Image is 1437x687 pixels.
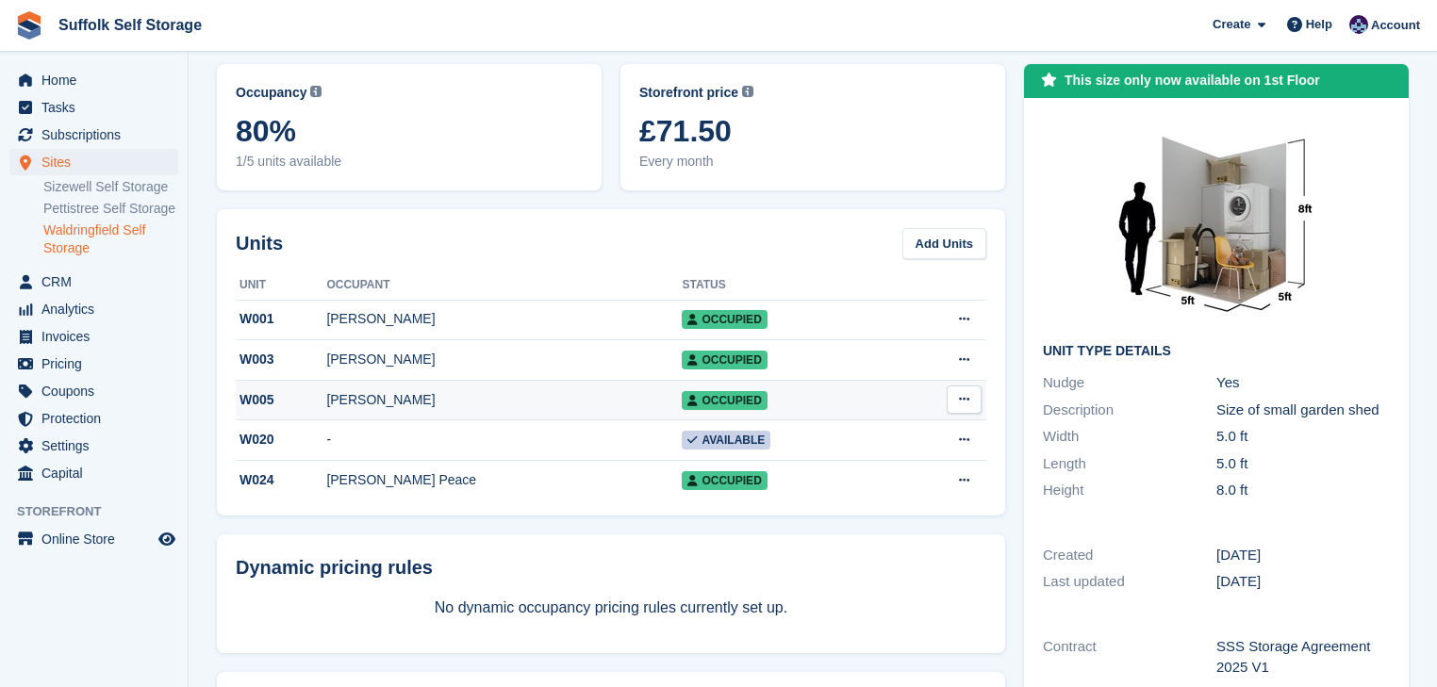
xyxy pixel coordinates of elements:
div: W024 [236,470,326,490]
th: Unit [236,270,326,301]
a: menu [9,460,178,486]
a: menu [9,526,178,552]
span: Occupied [682,310,767,329]
span: Home [41,67,155,93]
span: Pricing [41,351,155,377]
a: menu [9,296,178,322]
img: stora-icon-8386f47178a22dfd0bd8f6a31ec36ba5ce8667c1dd55bd0f319d3a0aa187defe.svg [15,11,43,40]
img: William Notcutt [1349,15,1368,34]
span: Occupied [682,471,767,490]
span: Create [1213,15,1250,34]
th: Status [682,270,892,301]
div: [DATE] [1216,545,1390,566]
div: Yes [1216,372,1390,394]
h2: Units [236,229,283,257]
img: icon-info-grey-7440780725fd019a000dd9b08b2336e03edf1995a4989e88bcd33f0948082b44.svg [742,86,753,97]
div: Nudge [1043,372,1216,394]
div: Last updated [1043,571,1216,593]
a: Add Units [902,228,986,259]
a: menu [9,67,178,93]
div: W005 [236,390,326,410]
div: W003 [236,350,326,369]
a: Suffolk Self Storage [51,9,209,41]
div: [PERSON_NAME] Peace [326,470,682,490]
a: menu [9,122,178,148]
h2: Unit Type details [1043,344,1390,359]
p: No dynamic occupancy pricing rules currently set up. [236,597,986,619]
div: Width [1043,426,1216,448]
span: 1/5 units available [236,152,583,172]
a: menu [9,351,178,377]
a: menu [9,323,178,350]
td: - [326,420,682,461]
a: menu [9,405,178,432]
div: Height [1043,480,1216,501]
div: Created [1043,545,1216,566]
a: Pettistree Self Storage [43,200,178,218]
div: [PERSON_NAME] [326,390,682,410]
div: W020 [236,430,326,450]
a: menu [9,378,178,404]
span: Sites [41,149,155,175]
span: Tasks [41,94,155,121]
a: Waldringfield Self Storage [43,221,178,257]
span: Protection [41,405,155,432]
img: icon-info-grey-7440780725fd019a000dd9b08b2336e03edf1995a4989e88bcd33f0948082b44.svg [310,86,322,97]
span: Invoices [41,323,155,350]
div: Size of small garden shed [1216,400,1390,421]
span: Help [1306,15,1332,34]
a: menu [9,433,178,459]
div: 8.0 ft [1216,480,1390,501]
th: Occupant [326,270,682,301]
div: 5.0 ft [1216,453,1390,475]
img: 25-sqft-unit.jpg [1075,117,1358,329]
span: Online Store [41,526,155,552]
span: Coupons [41,378,155,404]
a: menu [9,94,178,121]
span: Capital [41,460,155,486]
span: Analytics [41,296,155,322]
div: Length [1043,453,1216,475]
span: Occupied [682,351,767,369]
div: 5.0 ft [1216,426,1390,448]
a: menu [9,149,178,175]
div: Contract [1043,636,1216,679]
div: [PERSON_NAME] [326,309,682,329]
a: Sizewell Self Storage [43,178,178,196]
div: [DATE] [1216,571,1390,593]
a: Preview store [156,528,178,550]
div: Description [1043,400,1216,421]
span: 80% [236,114,583,148]
div: This size only now available on 1st Floor [1065,71,1320,90]
a: menu [9,269,178,295]
div: Dynamic pricing rules [236,553,986,581]
span: Available [682,431,770,450]
span: CRM [41,269,155,295]
div: W001 [236,309,326,329]
span: Subscriptions [41,122,155,148]
div: SSS Storage Agreement 2025 V1 [1216,636,1390,679]
span: Storefront [17,502,188,521]
span: £71.50 [639,114,986,148]
div: [PERSON_NAME] [326,350,682,369]
span: Occupancy [236,83,306,103]
span: Every month [639,152,986,172]
span: Occupied [682,391,767,410]
span: Storefront price [639,83,738,103]
span: Account [1371,16,1420,35]
span: Settings [41,433,155,459]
